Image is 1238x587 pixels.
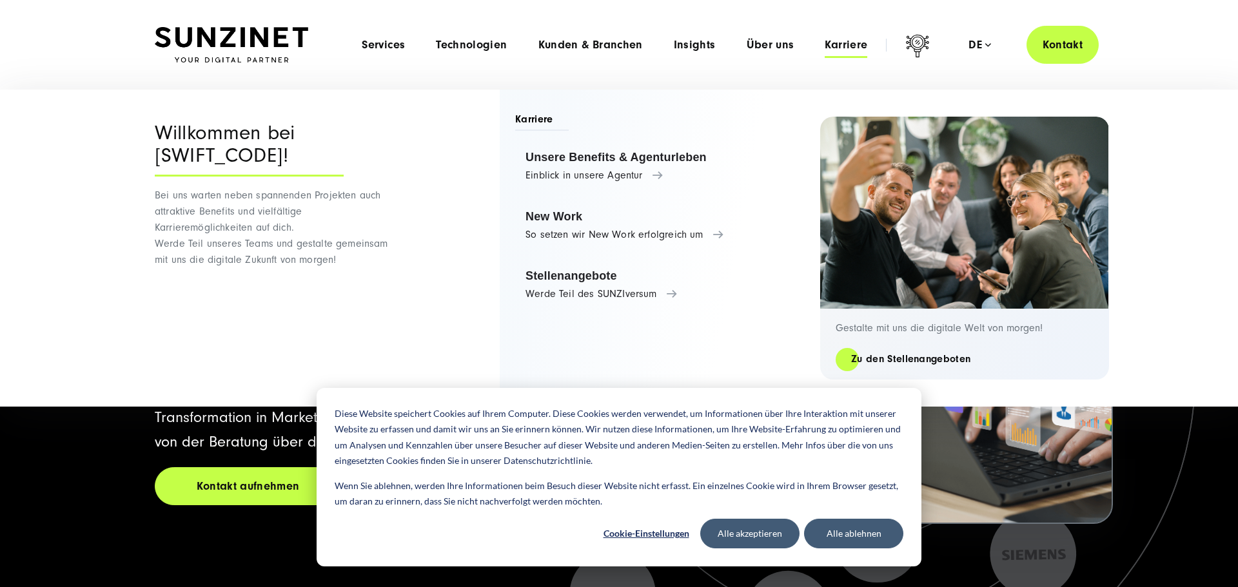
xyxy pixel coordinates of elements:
[674,39,716,52] a: Insights
[436,39,507,52] a: Technologien
[820,117,1109,309] img: Digitalagentur und Internetagentur SUNZINET: 2 Frauen 3 Männer, die ein Selfie machen bei
[836,322,1094,334] p: Gestalte mit uns die digitale Welt von morgen!
[538,39,643,52] a: Kunden & Branchen
[515,112,569,131] span: Karriere
[155,381,604,454] p: +20 Jahre Erfahrung, 160 Mitarbeitende in 3 Ländern für die Digitale Transformation in Marketing,...
[968,39,991,52] div: de
[804,519,903,548] button: Alle ablehnen
[596,519,696,548] button: Cookie-Einstellungen
[1027,26,1099,64] a: Kontakt
[747,39,794,52] a: Über uns
[515,201,789,250] a: New Work So setzen wir New Work erfolgreich um
[836,352,986,367] a: Zu den Stellenangeboten
[317,388,921,566] div: Cookie banner
[515,260,789,309] a: Stellenangebote Werde Teil des SUNZIversum
[155,467,342,505] a: Kontakt aufnehmen
[155,122,344,177] div: Willkommen bei [SWIFT_CODE]!
[335,406,903,469] p: Diese Website speichert Cookies auf Ihrem Computer. Diese Cookies werden verwendet, um Informatio...
[155,27,308,63] img: SUNZINET Full Service Digital Agentur
[335,478,903,510] p: Wenn Sie ablehnen, werden Ihre Informationen beim Besuch dieser Website nicht erfasst. Ein einzel...
[825,39,867,52] a: Karriere
[515,142,789,191] a: Unsere Benefits & Agenturleben Einblick in unsere Agentur
[362,39,405,52] a: Services
[155,188,397,268] p: Bei uns warten neben spannenden Projekten auch attraktive Benefits und vielfältige Karrieremöglic...
[700,519,800,548] button: Alle akzeptieren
